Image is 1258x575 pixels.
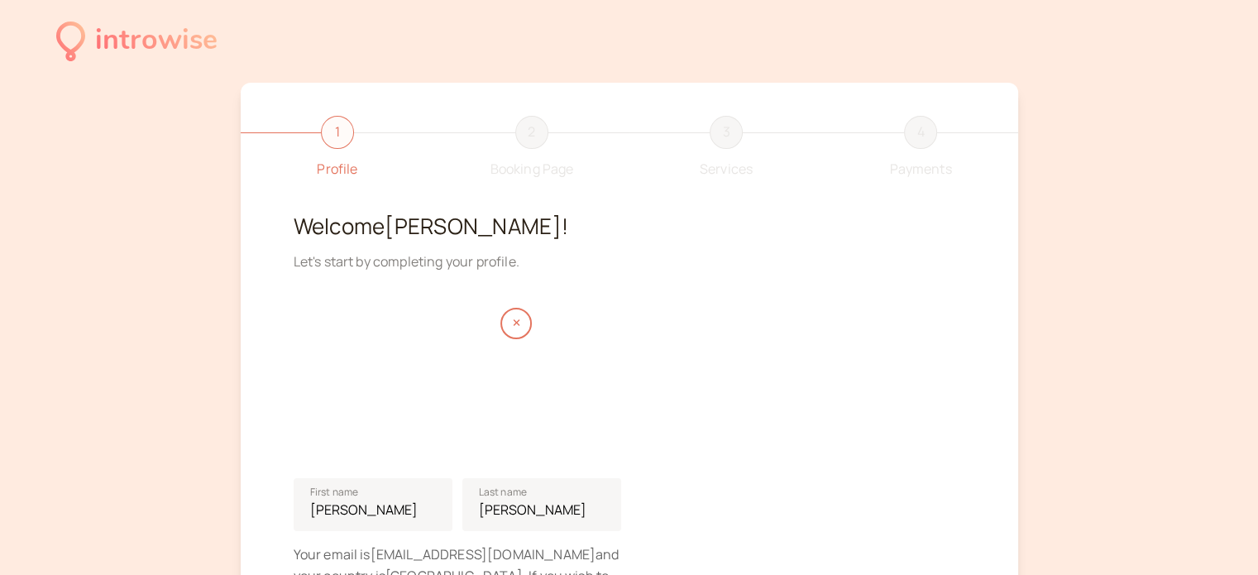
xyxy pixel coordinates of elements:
div: 2 [515,116,548,149]
div: 1 [321,116,354,149]
div: 4 [904,116,937,149]
div: Payments [889,159,951,180]
div: introwise [95,18,218,64]
span: First name [310,484,359,501]
iframe: Chat Widget [1175,496,1258,575]
div: Let's start by completing your profile. [294,252,965,273]
button: Remove [500,308,532,339]
h2: Welcome [PERSON_NAME] ! [294,213,965,238]
a: 1Profile [241,116,435,180]
input: Last name [462,478,621,531]
a: introwise [56,18,218,64]
input: First name [294,478,452,531]
span: Last name [479,484,527,501]
div: Booking Page [490,159,574,180]
div: Services [700,159,753,180]
div: Profile [317,159,357,180]
div: 3 [710,116,743,149]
